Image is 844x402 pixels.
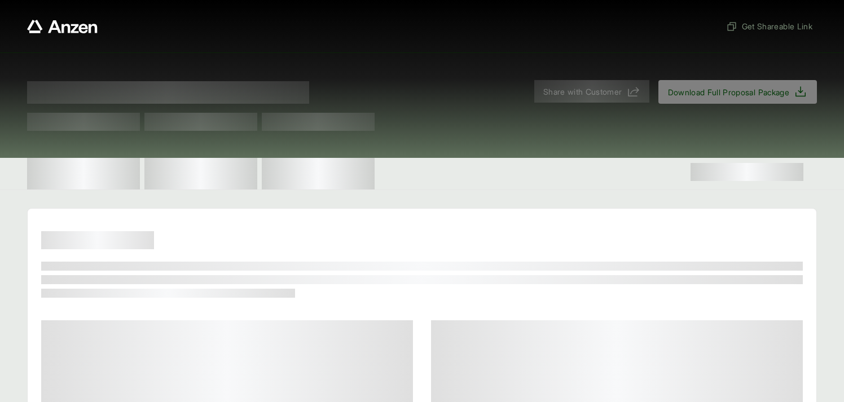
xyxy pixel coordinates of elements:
[27,20,98,33] a: Anzen website
[262,113,375,131] span: Test
[726,20,812,32] span: Get Shareable Link
[27,81,309,104] span: Proposal for
[543,86,622,98] span: Share with Customer
[27,113,140,131] span: Test
[722,16,817,37] button: Get Shareable Link
[144,113,257,131] span: Test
